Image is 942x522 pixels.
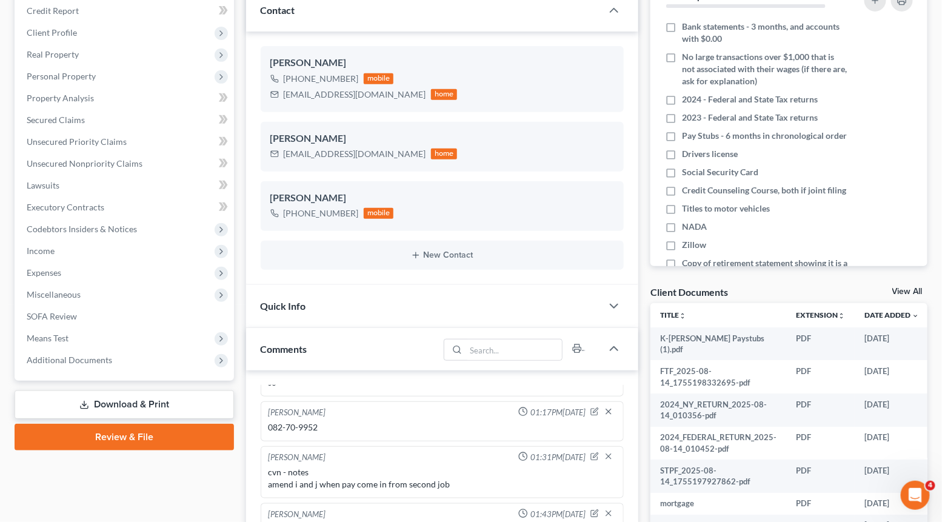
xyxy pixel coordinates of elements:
[17,109,234,131] a: Secured Claims
[530,509,586,520] span: 01:43PM[DATE]
[27,267,61,278] span: Expenses
[786,493,855,515] td: PDF
[27,246,55,256] span: Income
[855,360,929,393] td: [DATE]
[27,202,104,212] span: Executory Contracts
[912,312,919,320] i: expand_more
[15,424,234,450] a: Review & File
[660,310,686,320] a: Titleunfold_more
[269,407,326,419] div: [PERSON_NAME]
[679,312,686,320] i: unfold_more
[682,148,738,160] span: Drivers license
[270,132,615,146] div: [PERSON_NAME]
[530,407,586,418] span: 01:17PM[DATE]
[682,257,848,281] span: Copy of retirement statement showing it is a exempt asset if any
[364,73,394,84] div: mobile
[682,166,758,178] span: Social Security Card
[17,131,234,153] a: Unsecured Priority Claims
[27,224,137,234] span: Codebtors Insiders & Notices
[682,112,818,124] span: 2023 - Federal and State Tax returns
[27,355,112,365] span: Additional Documents
[431,149,458,159] div: home
[650,460,786,493] td: STPF_2025-08-14_1755197927862-pdf
[650,327,786,361] td: K-[PERSON_NAME] Paystubs (1).pdf
[261,4,295,16] span: Contact
[650,393,786,427] td: 2024_NY_RETURN_2025-08-14_010356-pdf
[270,250,615,260] button: New Contact
[855,427,929,460] td: [DATE]
[261,300,306,312] span: Quick Info
[270,191,615,206] div: [PERSON_NAME]
[17,196,234,218] a: Executory Contracts
[786,460,855,493] td: PDF
[855,460,929,493] td: [DATE]
[682,21,848,45] span: Bank statements - 3 months, and accounts with $0.00
[17,87,234,109] a: Property Analysis
[261,343,307,355] span: Comments
[364,208,394,219] div: mobile
[27,311,77,321] span: SOFA Review
[682,221,707,233] span: NADA
[682,239,706,251] span: Zillow
[682,130,847,142] span: Pay Stubs - 6 months in chronological order
[269,421,616,433] div: 082-70-9952
[466,340,563,360] input: Search...
[682,202,770,215] span: Titles to motor vehicles
[650,493,786,515] td: mortgage
[786,360,855,393] td: PDF
[682,184,846,196] span: Credit Counseling Course, both if joint filing
[284,207,359,219] div: [PHONE_NUMBER]
[284,89,426,101] div: [EMAIL_ADDRESS][DOMAIN_NAME]
[926,481,935,490] span: 4
[27,158,142,169] span: Unsecured Nonpriority Claims
[650,427,786,460] td: 2024_FEDERAL_RETURN_2025-08-14_010452-pdf
[17,306,234,327] a: SOFA Review
[855,493,929,515] td: [DATE]
[650,360,786,393] td: FTF_2025-08-14_1755198332695-pdf
[27,115,85,125] span: Secured Claims
[27,5,79,16] span: Credit Report
[27,71,96,81] span: Personal Property
[786,327,855,361] td: PDF
[269,509,326,521] div: [PERSON_NAME]
[17,153,234,175] a: Unsecured Nonpriority Claims
[27,180,59,190] span: Lawsuits
[284,73,359,85] div: [PHONE_NUMBER]
[864,310,919,320] a: Date Added expand_more
[855,327,929,361] td: [DATE]
[270,56,615,70] div: [PERSON_NAME]
[892,287,923,296] a: View All
[530,452,586,463] span: 01:31PM[DATE]
[27,27,77,38] span: Client Profile
[682,51,848,87] span: No large transactions over $1,000 that is not associated with their wages (if there are, ask for ...
[682,93,818,105] span: 2024 - Federal and State Tax returns
[27,93,94,103] span: Property Analysis
[15,390,234,419] a: Download & Print
[27,333,68,343] span: Means Test
[431,89,458,100] div: home
[786,427,855,460] td: PDF
[17,175,234,196] a: Lawsuits
[838,312,845,320] i: unfold_more
[27,49,79,59] span: Real Property
[27,136,127,147] span: Unsecured Priority Claims
[27,289,81,299] span: Miscellaneous
[650,286,728,298] div: Client Documents
[269,466,616,490] div: cvn - notes amend i and j when pay come in from second job
[269,452,326,464] div: [PERSON_NAME]
[796,310,845,320] a: Extensionunfold_more
[786,393,855,427] td: PDF
[855,393,929,427] td: [DATE]
[901,481,930,510] iframe: Intercom live chat
[284,148,426,160] div: [EMAIL_ADDRESS][DOMAIN_NAME]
